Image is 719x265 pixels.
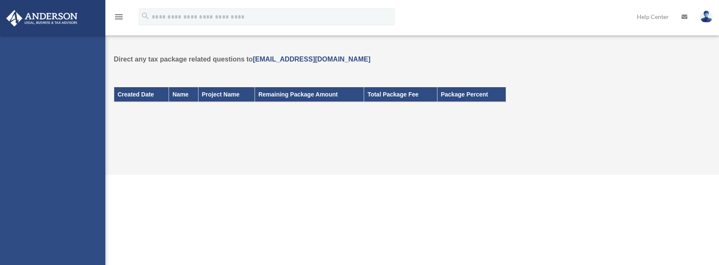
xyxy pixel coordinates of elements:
th: Name [169,87,198,102]
img: User Pic [700,11,713,23]
strong: Direct any tax package related questions to [114,56,370,63]
th: Created Date [114,87,169,102]
i: menu [114,12,124,22]
th: Package Percent [437,87,506,102]
a: menu [114,15,124,22]
th: Remaining Package Amount [255,87,364,102]
th: Total Package Fee [364,87,437,102]
th: Project Name [198,87,255,102]
i: search [141,11,150,21]
a: [EMAIL_ADDRESS][DOMAIN_NAME] [253,56,370,63]
img: Anderson Advisors Platinum Portal [4,10,80,27]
